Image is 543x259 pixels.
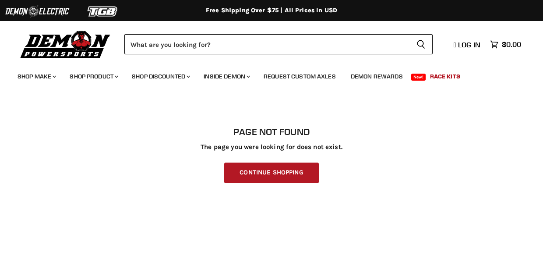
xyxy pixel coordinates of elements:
[411,74,426,81] span: New!
[486,38,525,51] a: $0.00
[450,41,486,49] a: Log in
[257,67,342,85] a: Request Custom Axles
[4,3,70,20] img: Demon Electric Logo 2
[11,67,61,85] a: Shop Make
[423,67,467,85] a: Race Kits
[125,67,195,85] a: Shop Discounted
[197,67,255,85] a: Inside Demon
[124,34,409,54] input: Search
[224,163,318,183] a: Continue Shopping
[11,64,519,85] ul: Main menu
[18,143,525,151] p: The page you were looking for does not exist.
[344,67,409,85] a: Demon Rewards
[70,3,136,20] img: TGB Logo 2
[18,127,525,137] h1: Page not found
[63,67,123,85] a: Shop Product
[124,34,433,54] form: Product
[409,34,433,54] button: Search
[502,40,521,49] span: $0.00
[18,28,113,60] img: Demon Powersports
[458,40,480,49] span: Log in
